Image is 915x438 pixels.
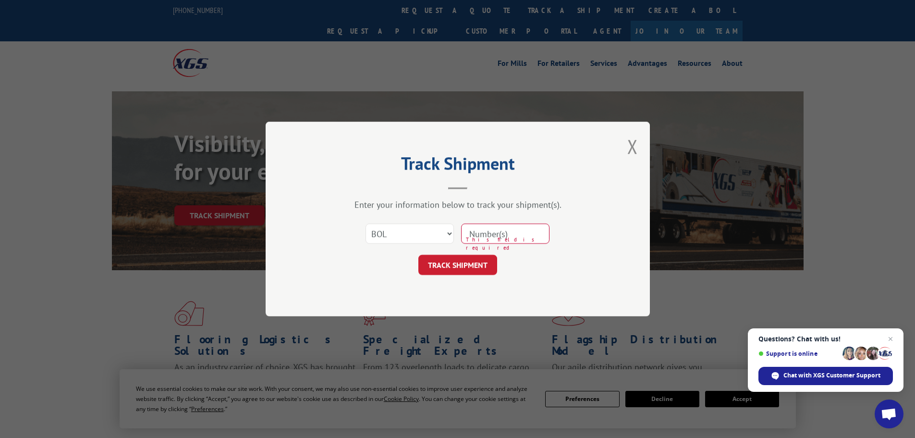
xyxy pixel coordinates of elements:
[758,367,893,385] span: Chat with XGS Customer Support
[627,134,638,159] button: Close modal
[758,350,839,357] span: Support is online
[783,371,880,380] span: Chat with XGS Customer Support
[314,199,602,210] div: Enter your information below to track your shipment(s).
[461,224,549,244] input: Number(s)
[875,400,903,428] a: Open chat
[418,255,497,275] button: TRACK SHIPMENT
[758,335,893,343] span: Questions? Chat with us!
[466,236,549,251] span: This field is required
[314,157,602,175] h2: Track Shipment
